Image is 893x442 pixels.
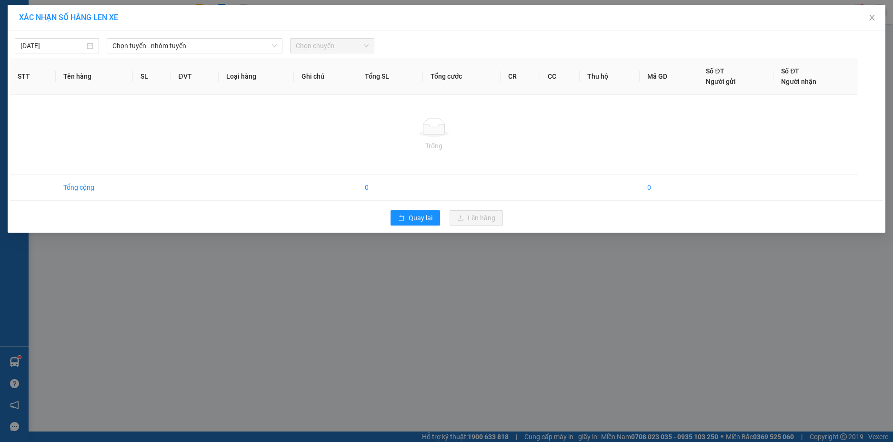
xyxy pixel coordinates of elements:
span: XÁC NHẬN SỐ HÀNG LÊN XE [19,13,118,22]
span: Chọn chuyến [296,39,369,53]
span: Quay lại [409,213,432,223]
th: Loại hàng [219,58,294,95]
span: rollback [398,215,405,222]
span: down [271,43,277,49]
button: rollbackQuay lại [391,210,440,226]
div: Trống [18,141,850,151]
button: uploadLên hàng [450,210,503,226]
td: 0 [640,175,698,201]
th: ĐVT [171,58,219,95]
th: SL [133,58,171,95]
th: CC [540,58,580,95]
th: Ghi chú [294,58,357,95]
input: 11/10/2025 [20,41,85,51]
span: Người nhận [781,78,816,85]
th: Tổng cước [423,58,501,95]
td: Tổng cộng [56,175,132,201]
span: Chọn tuyến - nhóm tuyến [112,39,277,53]
td: 0 [357,175,423,201]
th: CR [501,58,540,95]
th: Mã GD [640,58,698,95]
span: Số ĐT [706,67,724,75]
th: STT [10,58,56,95]
th: Thu hộ [580,58,640,95]
span: close [868,14,876,21]
th: Tổng SL [357,58,423,95]
th: Tên hàng [56,58,132,95]
button: Close [859,5,885,31]
span: Số ĐT [781,67,799,75]
span: Người gửi [706,78,736,85]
